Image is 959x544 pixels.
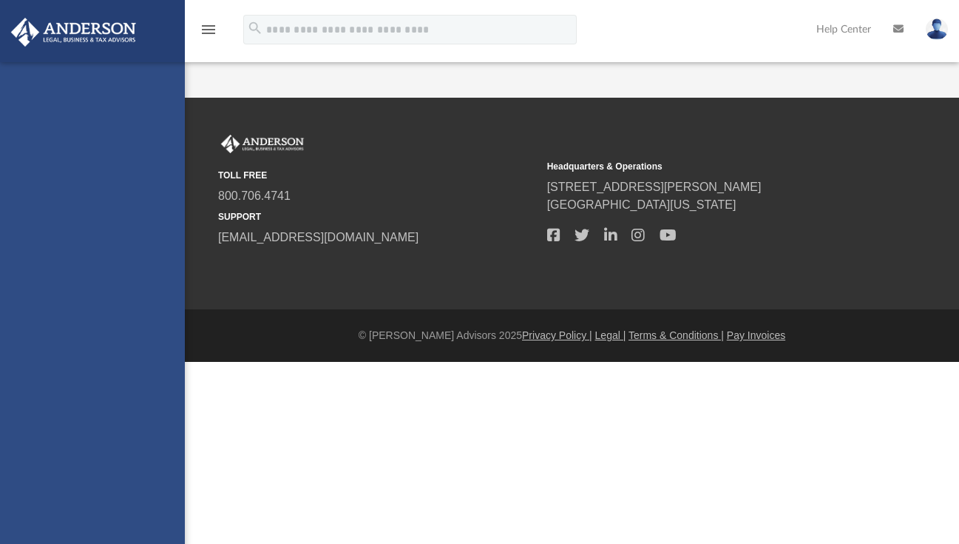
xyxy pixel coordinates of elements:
img: User Pic [926,19,948,40]
a: [EMAIL_ADDRESS][DOMAIN_NAME] [218,231,418,244]
small: TOLL FREE [218,169,537,182]
div: © [PERSON_NAME] Advisors 2025 [185,328,959,343]
a: [STREET_ADDRESS][PERSON_NAME] [547,181,762,193]
i: menu [200,21,217,38]
i: search [247,20,263,36]
a: menu [200,28,217,38]
small: Headquarters & Operations [547,160,866,173]
img: Anderson Advisors Platinum Portal [7,18,140,47]
a: Pay Invoices [727,329,785,341]
img: Anderson Advisors Platinum Portal [218,135,307,154]
a: Terms & Conditions | [628,329,724,341]
a: 800.706.4741 [218,189,291,202]
a: Legal | [595,329,626,341]
small: SUPPORT [218,210,537,224]
a: [GEOGRAPHIC_DATA][US_STATE] [547,198,736,211]
a: Privacy Policy | [522,329,592,341]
